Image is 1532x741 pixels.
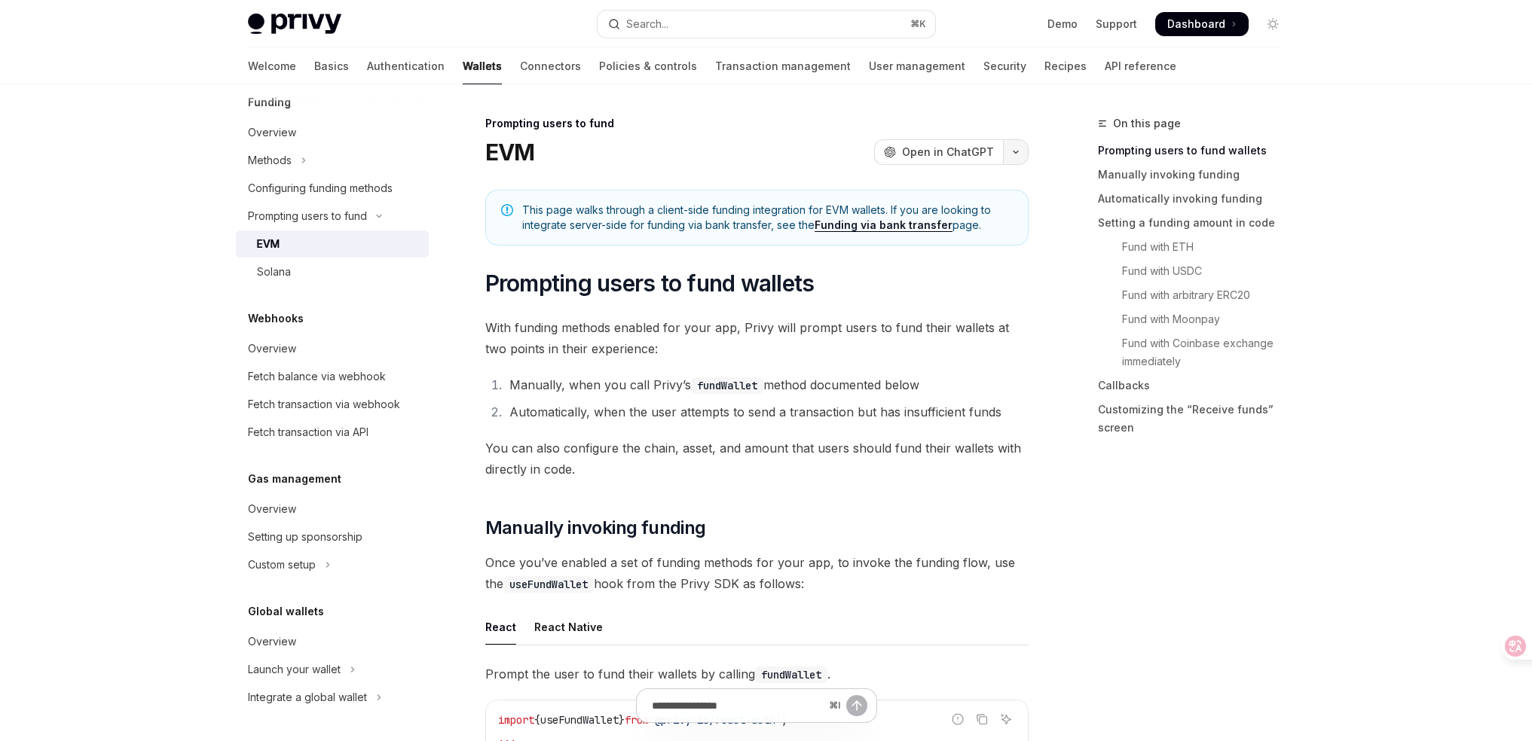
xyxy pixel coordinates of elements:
span: On this page [1113,114,1181,133]
code: fundWallet [691,377,763,394]
a: Security [983,48,1026,84]
a: Callbacks [1098,374,1297,398]
span: You can also configure the chain, asset, and amount that users should fund their wallets with dir... [485,438,1029,480]
button: Toggle Methods section [236,147,429,174]
code: fundWallet [755,666,827,683]
span: Prompt the user to fund their wallets by calling . [485,663,1029,685]
code: useFundWallet [503,576,594,593]
li: Automatically, when the user attempts to send a transaction but has insufficient funds [505,401,1029,422]
a: Fund with Coinbase exchange immediately [1098,331,1297,374]
div: React [485,609,516,645]
a: Fund with ETH [1098,235,1297,259]
a: Overview [236,119,429,146]
div: Overview [248,500,296,518]
a: Support [1096,17,1137,32]
h1: EVM [485,139,535,166]
span: With funding methods enabled for your app, Privy will prompt users to fund their wallets at two p... [485,317,1029,359]
button: Toggle Prompting users to fund section [236,203,429,230]
button: Toggle Launch your wallet section [236,656,429,683]
svg: Note [501,204,513,216]
h5: Webhooks [248,310,304,328]
div: Fetch transaction via API [248,423,368,441]
a: Connectors [520,48,581,84]
a: Overview [236,628,429,655]
button: Toggle Integrate a global wallet section [236,684,429,711]
a: Manually invoking funding [1098,163,1297,187]
div: Integrate a global wallet [248,688,367,706]
a: EVM [236,230,429,258]
span: Open in ChatGPT [902,145,994,160]
span: ⌘ K [910,18,926,30]
a: Welcome [248,48,296,84]
div: Fetch transaction via webhook [248,395,400,413]
span: Once you’ve enabled a set of funding methods for your app, to invoke the funding flow, use the ho... [485,552,1029,594]
div: Custom setup [248,556,316,574]
div: Prompting users to fund [485,116,1029,131]
div: Configuring funding methods [248,179,393,197]
a: Overview [236,335,429,362]
a: Solana [236,258,429,285]
a: API reference [1105,48,1176,84]
div: React Native [534,609,603,645]
span: This page walks through a client-side funding integration for EVM wallets. If you are looking to ... [522,203,1013,233]
div: Prompting users to fund [248,207,367,225]
a: Setting a funding amount in code [1098,211,1297,235]
a: Funding via bank transfer [815,218,953,232]
a: Automatically invoking funding [1098,187,1297,211]
div: Overview [248,123,296,142]
div: Search... [626,15,668,33]
button: Toggle dark mode [1261,12,1285,36]
div: Solana [257,263,291,281]
a: Recipes [1044,48,1087,84]
a: Transaction management [715,48,851,84]
h5: Gas management [248,470,341,488]
div: EVM [257,235,280,253]
a: Fetch transaction via webhook [236,391,429,418]
input: Ask a question... [652,689,823,722]
a: Setting up sponsorship [236,523,429,550]
div: Setting up sponsorship [248,528,362,546]
button: Open in ChatGPT [874,139,1003,165]
div: Overview [248,633,296,651]
img: light logo [248,14,341,35]
a: Prompting users to fund wallets [1098,139,1297,163]
a: Basics [314,48,349,84]
a: Policies & controls [599,48,697,84]
a: Customizing the “Receive funds” screen [1098,398,1297,440]
div: Fetch balance via webhook [248,367,386,386]
a: Wallets [463,48,502,84]
div: Launch your wallet [248,660,341,678]
span: Dashboard [1167,17,1225,32]
a: User management [869,48,965,84]
span: Manually invoking funding [485,516,706,540]
a: Overview [236,496,429,523]
a: Fund with Moonpay [1098,307,1297,331]
div: Overview [248,340,296,358]
button: Toggle Custom setup section [236,551,429,578]
a: Fund with USDC [1098,259,1297,283]
button: Open search [598,11,935,38]
div: Methods [248,151,292,169]
a: Configuring funding methods [236,175,429,202]
h5: Global wallets [248,602,324,621]
a: Dashboard [1155,12,1249,36]
a: Demo [1047,17,1078,32]
a: Fetch balance via webhook [236,363,429,390]
a: Authentication [367,48,445,84]
li: Manually, when you call Privy’s method documented below [505,374,1029,395]
a: Fund with arbitrary ERC20 [1098,283,1297,307]
button: Send message [846,695,867,716]
span: Prompting users to fund wallets [485,270,815,297]
a: Fetch transaction via API [236,419,429,446]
